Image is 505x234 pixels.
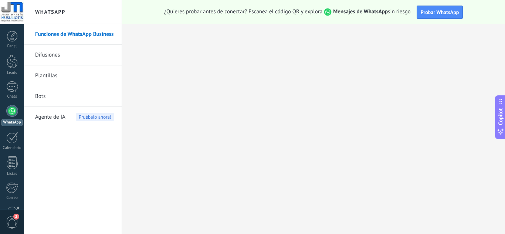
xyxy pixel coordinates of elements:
button: Probar WhatsApp [417,6,463,19]
a: Difusiones [35,45,114,65]
div: Leads [1,71,23,75]
a: Bots [35,86,114,107]
div: WhatsApp [1,119,23,126]
span: 2 [13,214,19,220]
li: Agente de IA [24,107,122,127]
div: Correo [1,196,23,200]
li: Bots [24,86,122,107]
a: Funciones de WhatsApp Business [35,24,114,45]
span: Agente de IA [35,107,65,128]
div: Panel [1,44,23,49]
span: ¿Quieres probar antes de conectar? Escanea el código QR y explora sin riesgo [164,8,411,16]
span: Copilot [497,108,504,125]
li: Difusiones [24,45,122,65]
li: Plantillas [24,65,122,86]
a: Agente de IA Pruébalo ahora! [35,107,114,128]
div: Calendario [1,146,23,150]
strong: Mensajes de WhatsApp [333,8,388,15]
span: Probar WhatsApp [421,9,459,16]
div: Listas [1,172,23,176]
a: Plantillas [35,65,114,86]
div: Chats [1,94,23,99]
li: Funciones de WhatsApp Business [24,24,122,45]
span: Pruébalo ahora! [76,113,114,121]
